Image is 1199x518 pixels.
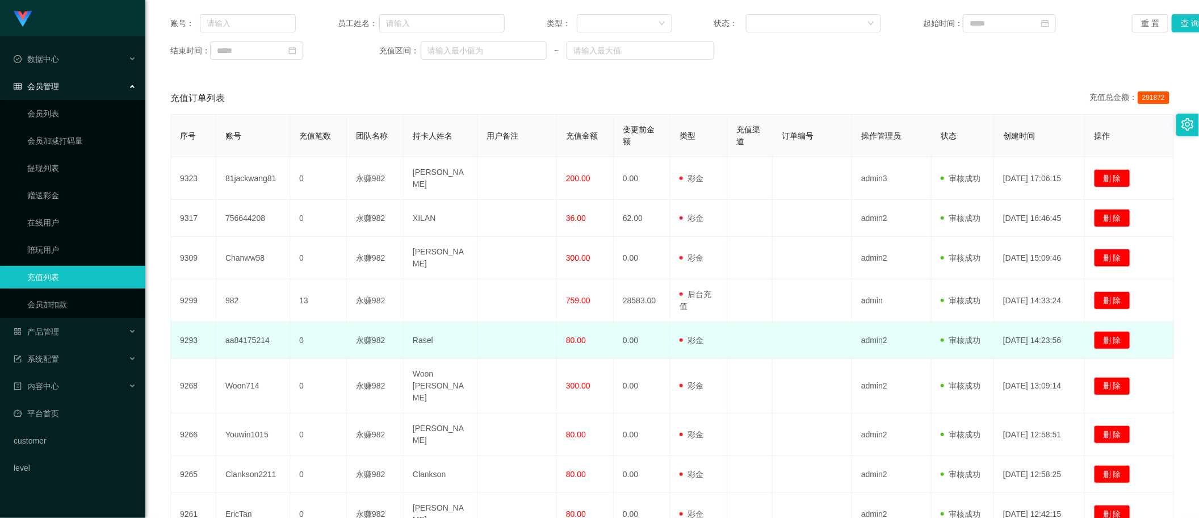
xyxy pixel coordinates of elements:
[487,131,518,140] span: 用户备注
[404,456,477,493] td: Clankson
[14,355,22,363] i: 图标: form
[171,157,216,200] td: 9323
[923,18,963,30] span: 起始时间：
[941,470,980,479] span: 审核成功
[1094,249,1130,267] button: 删 除
[14,382,59,391] span: 内容中心
[14,402,136,425] a: 图标: dashboard平台首页
[614,359,670,413] td: 0.00
[404,322,477,359] td: Rasel
[567,41,714,60] input: 请输入最大值
[680,430,703,439] span: 彩金
[867,20,874,28] i: 图标: down
[404,237,477,279] td: [PERSON_NAME]
[27,211,136,234] a: 在线用户
[941,296,980,305] span: 审核成功
[14,382,22,390] i: 图标: profile
[852,279,932,322] td: admin
[347,279,404,322] td: 永赚982
[852,359,932,413] td: admin2
[994,200,1085,237] td: [DATE] 16:46:45
[347,413,404,456] td: 永赚982
[659,20,665,28] i: 图标: down
[216,237,290,279] td: Chanww58
[547,18,577,30] span: 类型：
[994,157,1085,200] td: [DATE] 17:06:15
[27,293,136,316] a: 会员加扣款
[171,279,216,322] td: 9299
[941,214,980,223] span: 审核成功
[680,131,695,140] span: 类型
[852,157,932,200] td: admin3
[14,11,32,27] img: logo.9652507e.png
[1138,91,1169,104] span: 291872
[14,55,59,64] span: 数据中心
[680,253,703,262] span: 彩金
[290,237,347,279] td: 0
[14,327,59,336] span: 产品管理
[171,456,216,493] td: 9265
[852,413,932,456] td: admin2
[404,200,477,237] td: XILAN
[680,381,703,390] span: 彩金
[941,253,980,262] span: 审核成功
[1094,465,1130,483] button: 删 除
[941,381,980,390] span: 审核成功
[680,174,703,183] span: 彩金
[413,131,452,140] span: 持卡人姓名
[347,200,404,237] td: 永赚982
[994,322,1085,359] td: [DATE] 14:23:56
[27,239,136,261] a: 陪玩用户
[171,322,216,359] td: 9293
[566,253,590,262] span: 300.00
[421,41,547,60] input: 请输入最小值为
[290,279,347,322] td: 13
[14,457,136,479] a: level
[170,91,225,105] span: 充值订单列表
[27,102,136,125] a: 会员列表
[14,429,136,452] a: customer
[714,18,747,30] span: 状态：
[290,456,347,493] td: 0
[347,456,404,493] td: 永赚982
[566,470,586,479] span: 80.00
[14,82,59,91] span: 会员管理
[347,359,404,413] td: 永赚982
[171,237,216,279] td: 9309
[404,359,477,413] td: Woon [PERSON_NAME]
[1041,19,1049,27] i: 图标: calendar
[614,279,670,322] td: 28583.00
[566,131,598,140] span: 充值金额
[566,214,586,223] span: 36.00
[614,456,670,493] td: 0.00
[941,430,980,439] span: 审核成功
[27,184,136,207] a: 赠送彩金
[290,359,347,413] td: 0
[680,470,703,479] span: 彩金
[288,47,296,55] i: 图标: calendar
[1094,169,1130,187] button: 删 除
[14,82,22,90] i: 图标: table
[170,45,210,57] span: 结束时间：
[566,336,586,345] span: 80.00
[216,413,290,456] td: Youwin1015
[994,279,1085,322] td: [DATE] 14:33:24
[27,266,136,289] a: 充值列表
[216,456,290,493] td: Clankson2211
[171,200,216,237] td: 9317
[941,336,980,345] span: 审核成功
[216,200,290,237] td: 756644208
[14,328,22,336] i: 图标: appstore-o
[216,359,290,413] td: Woon714
[941,131,957,140] span: 状态
[1094,331,1130,349] button: 删 除
[680,336,703,345] span: 彩金
[1094,377,1130,395] button: 删 除
[299,131,331,140] span: 充值笔数
[216,279,290,322] td: 982
[404,157,477,200] td: [PERSON_NAME]
[225,131,241,140] span: 账号
[852,456,932,493] td: admin2
[941,174,980,183] span: 审核成功
[736,125,760,146] span: 充值渠道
